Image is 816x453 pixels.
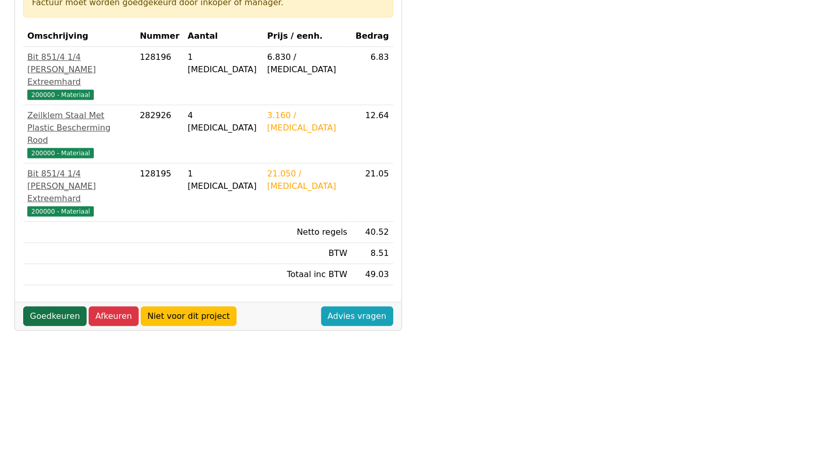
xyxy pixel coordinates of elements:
[136,105,184,164] td: 282926
[267,109,347,134] div: 3.160 / [MEDICAL_DATA]
[352,164,393,222] td: 21.05
[27,168,131,217] a: Bit 851/4 1/4 [PERSON_NAME] Extreemhard200000 - Materiaal
[263,264,351,285] td: Totaal inc BTW
[263,222,351,243] td: Netto regels
[89,306,139,326] a: Afkeuren
[352,222,393,243] td: 40.52
[352,47,393,105] td: 6.83
[136,164,184,222] td: 128195
[23,306,87,326] a: Goedkeuren
[27,90,94,100] span: 200000 - Materiaal
[263,243,351,264] td: BTW
[27,206,94,217] span: 200000 - Materiaal
[136,47,184,105] td: 128196
[136,26,184,47] th: Nummer
[27,148,94,158] span: 200000 - Materiaal
[352,105,393,164] td: 12.64
[27,168,131,205] div: Bit 851/4 1/4 [PERSON_NAME] Extreemhard
[184,26,263,47] th: Aantal
[321,306,393,326] a: Advies vragen
[188,109,259,134] div: 4 [MEDICAL_DATA]
[267,168,347,192] div: 21.050 / [MEDICAL_DATA]
[27,51,131,88] div: Bit 851/4 1/4 [PERSON_NAME] Extreemhard
[352,264,393,285] td: 49.03
[141,306,237,326] a: Niet voor dit project
[23,26,136,47] th: Omschrijving
[188,51,259,76] div: 1 [MEDICAL_DATA]
[27,109,131,147] div: Zeilklem Staal Met Plastic Bescherming Rood
[352,243,393,264] td: 8.51
[263,26,351,47] th: Prijs / eenh.
[352,26,393,47] th: Bedrag
[267,51,347,76] div: 6.830 / [MEDICAL_DATA]
[188,168,259,192] div: 1 [MEDICAL_DATA]
[27,109,131,159] a: Zeilklem Staal Met Plastic Bescherming Rood200000 - Materiaal
[27,51,131,101] a: Bit 851/4 1/4 [PERSON_NAME] Extreemhard200000 - Materiaal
